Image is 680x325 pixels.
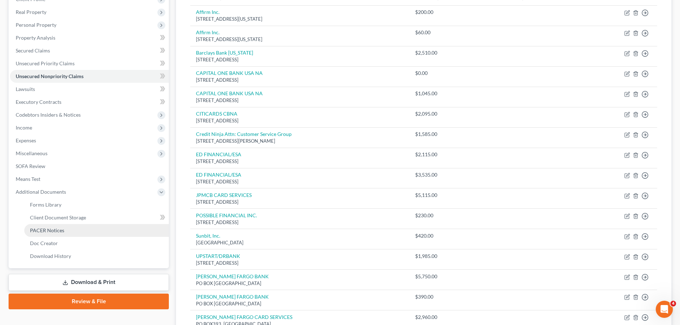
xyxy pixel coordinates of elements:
[656,301,673,318] iframe: Intercom live chat
[196,233,220,239] a: Sunbit, Inc.
[196,29,220,35] a: Affirm Inc.
[196,131,292,137] a: Credit Ninja Attn: Customer Service Group
[196,172,241,178] a: ED FINANCIAL/ESA
[415,253,478,260] div: $1,985.00
[10,96,169,108] a: Executory Contracts
[196,36,403,43] div: [STREET_ADDRESS][US_STATE]
[196,239,403,246] div: [GEOGRAPHIC_DATA]
[196,178,403,185] div: [STREET_ADDRESS]
[196,294,269,300] a: [PERSON_NAME] FARGO BANK
[415,212,478,219] div: $230.00
[24,237,169,250] a: Doc Creator
[16,176,40,182] span: Means Test
[16,73,84,79] span: Unsecured Nonpriority Claims
[415,131,478,138] div: $1,585.00
[196,117,403,124] div: [STREET_ADDRESS]
[16,22,56,28] span: Personal Property
[9,294,169,309] a: Review & File
[196,56,403,63] div: [STREET_ADDRESS]
[30,227,64,233] span: PACER Notices
[10,83,169,96] a: Lawsuits
[24,211,169,224] a: Client Document Storage
[10,160,169,173] a: SOFA Review
[415,49,478,56] div: $2,510.00
[24,198,169,211] a: Forms Library
[196,111,237,117] a: CITICARDS CBNA
[16,150,47,156] span: Miscellaneous
[16,112,81,118] span: Codebtors Insiders & Notices
[415,232,478,239] div: $420.00
[10,57,169,70] a: Unsecured Priority Claims
[16,137,36,143] span: Expenses
[196,253,240,259] a: UPSTART/DRBANK
[196,158,403,165] div: [STREET_ADDRESS]
[9,274,169,291] a: Download & Print
[415,29,478,36] div: $60.00
[16,125,32,131] span: Income
[196,50,253,56] a: Barclays Bank [US_STATE]
[16,86,35,92] span: Lawsuits
[16,163,45,169] span: SOFA Review
[196,16,403,22] div: [STREET_ADDRESS][US_STATE]
[415,171,478,178] div: $3,535.00
[415,293,478,300] div: $390.00
[24,224,169,237] a: PACER Notices
[415,110,478,117] div: $2,095.00
[10,44,169,57] a: Secured Claims
[196,90,263,96] a: CAPITAL ONE BANK USA NA
[196,300,403,307] div: PO BOX [GEOGRAPHIC_DATA]
[16,60,75,66] span: Unsecured Priority Claims
[196,212,257,218] a: POSSIBLE FINANCIAL INC.
[196,192,252,198] a: JPMCB CARD SERVICES
[415,70,478,77] div: $0.00
[30,253,71,259] span: Download History
[16,9,46,15] span: Real Property
[16,35,55,41] span: Property Analysis
[196,9,220,15] a: Affirm Inc.
[16,189,66,195] span: Additional Documents
[196,151,241,157] a: ED FINANCIAL/ESA
[415,314,478,321] div: $2,960.00
[196,77,403,83] div: [STREET_ADDRESS]
[30,240,58,246] span: Doc Creator
[196,280,403,287] div: PO BOX [GEOGRAPHIC_DATA]
[10,70,169,83] a: Unsecured Nonpriority Claims
[16,99,61,105] span: Executory Contracts
[196,138,403,144] div: [STREET_ADDRESS][PERSON_NAME]
[196,219,403,226] div: [STREET_ADDRESS]
[415,151,478,158] div: $2,115.00
[415,273,478,280] div: $5,750.00
[670,301,676,306] span: 4
[196,97,403,104] div: [STREET_ADDRESS]
[30,214,86,220] span: Client Document Storage
[24,250,169,263] a: Download History
[196,273,269,279] a: [PERSON_NAME] FARGO BANK
[196,199,403,205] div: [STREET_ADDRESS]
[196,260,403,266] div: [STREET_ADDRESS]
[16,47,50,54] span: Secured Claims
[415,90,478,97] div: $1,045.00
[10,31,169,44] a: Property Analysis
[415,9,478,16] div: $200.00
[196,314,292,320] a: [PERSON_NAME] FARGO CARD SERVICES
[415,192,478,199] div: $5,115.00
[196,70,263,76] a: CAPITAL ONE BANK USA NA
[30,202,61,208] span: Forms Library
